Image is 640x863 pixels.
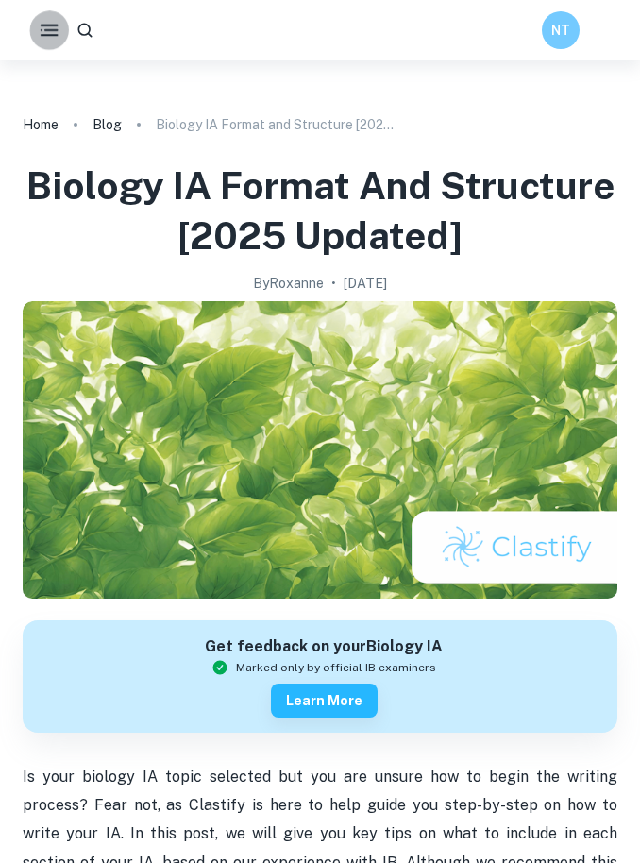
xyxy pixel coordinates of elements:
span: Marked only by official IB examiners [236,659,436,676]
h2: By Roxanne [253,273,324,294]
button: NT [542,11,580,49]
a: Get feedback on yourBiology IAMarked only by official IB examinersLearn more [23,620,617,733]
button: Learn more [271,684,378,718]
h6: NT [550,20,572,41]
p: • [331,273,336,294]
h2: [DATE] [344,273,387,294]
img: Biology IA Format and Structure [2025 updated] cover image [23,301,617,599]
p: Biology IA Format and Structure [2025 updated] [156,114,401,135]
h6: Get feedback on your Biology IA [205,635,443,659]
a: Blog [93,111,122,138]
a: Home [23,111,59,138]
h1: Biology IA Format and Structure [2025 updated] [23,161,617,262]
